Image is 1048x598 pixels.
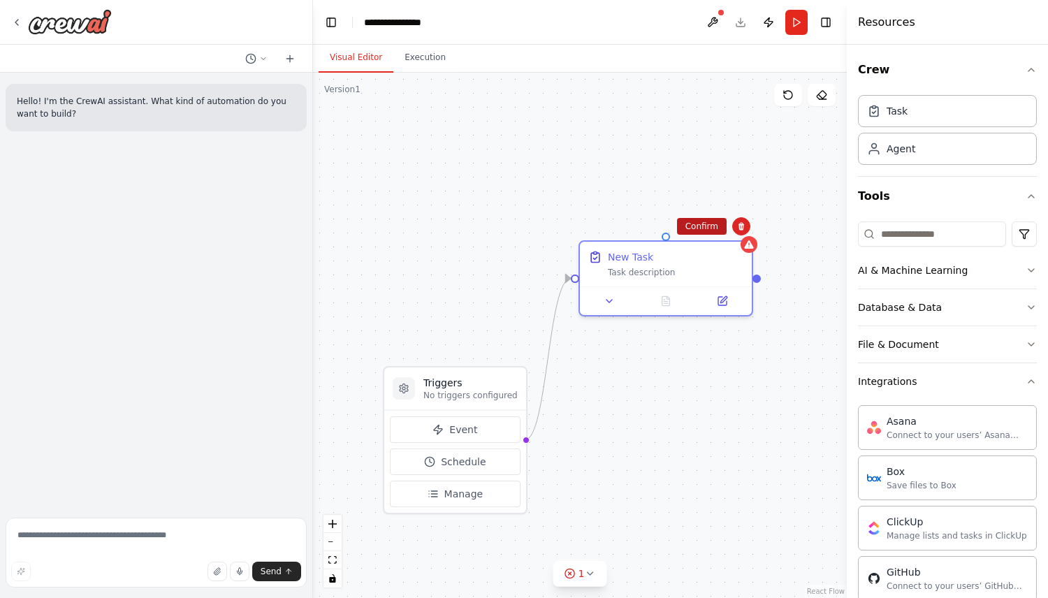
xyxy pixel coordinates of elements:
div: Manage lists and tasks in ClickUp [887,530,1027,541]
button: Manage [390,481,521,507]
div: Crew [858,89,1037,176]
button: Switch to previous chat [240,50,273,67]
button: Start a new chat [279,50,301,67]
h3: Triggers [423,376,518,390]
div: Box [887,465,956,479]
div: AI & Machine Learning [858,263,968,277]
button: Crew [858,50,1037,89]
p: No triggers configured [423,390,518,401]
div: Asana [887,414,1028,428]
button: Integrations [858,363,1037,400]
div: Integrations [858,374,917,388]
button: Delete node [732,217,750,235]
div: New TaskTask description [578,240,753,316]
button: File & Document [858,326,1037,363]
button: Visual Editor [319,43,393,73]
img: Box [867,471,881,485]
div: Version 1 [324,84,361,95]
span: Send [261,566,282,577]
img: Clickup [867,521,881,535]
button: Upload files [208,562,227,581]
button: toggle interactivity [323,569,342,588]
button: Database & Data [858,289,1037,326]
button: Click to speak your automation idea [230,562,249,581]
img: Github [867,571,881,585]
img: Logo [28,9,112,34]
button: Hide right sidebar [816,13,836,32]
img: Asana [867,421,881,435]
button: Schedule [390,449,521,475]
p: Hello! I'm the CrewAI assistant. What kind of automation do you want to build? [17,95,296,120]
a: React Flow attribution [807,588,845,595]
button: Confirm [677,218,727,235]
div: New Task [608,250,653,264]
div: Agent [887,142,915,156]
button: zoom in [323,515,342,533]
button: Execution [393,43,457,73]
div: Connect to your users’ Asana accounts [887,430,1028,441]
g: Edge from triggers to 1699cd37-ec76-492c-bb67-c9227ef5e4fc [525,272,571,448]
button: fit view [323,551,342,569]
div: React Flow controls [323,515,342,588]
span: Event [449,423,477,437]
button: Send [252,562,301,581]
div: File & Document [858,337,939,351]
button: No output available [636,293,696,309]
div: Database & Data [858,300,942,314]
button: Event [390,416,521,443]
nav: breadcrumb [364,15,436,29]
button: Open in side panel [698,293,746,309]
button: Tools [858,177,1037,216]
button: AI & Machine Learning [858,252,1037,289]
div: Task [887,104,908,118]
div: GitHub [887,565,1028,579]
span: Schedule [441,455,486,469]
span: 1 [578,567,585,581]
span: Manage [444,487,483,501]
div: Task description [608,267,743,278]
div: TriggersNo triggers configuredEventScheduleManage [383,366,527,514]
h4: Resources [858,14,915,31]
button: 1 [553,561,607,587]
div: Connect to your users’ GitHub accounts [887,581,1028,592]
button: Improve this prompt [11,562,31,581]
div: Save files to Box [887,480,956,491]
div: ClickUp [887,515,1027,529]
button: zoom out [323,533,342,551]
button: Hide left sidebar [321,13,341,32]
